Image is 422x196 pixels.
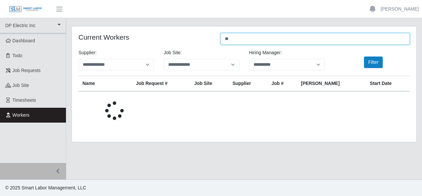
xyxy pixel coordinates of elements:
[78,76,132,92] th: Name
[13,98,36,103] span: Timesheets
[249,49,282,56] label: Hiring Manager:
[267,76,297,92] th: Job #
[78,49,97,56] label: Supplier:
[9,6,42,13] img: SLM Logo
[381,6,419,13] a: [PERSON_NAME]
[13,53,22,58] span: Todo
[78,33,211,41] h4: Current Workers
[13,68,41,73] span: Job Requests
[13,38,35,43] span: Dashboard
[5,185,86,190] span: © 2025 Smart Labor Management, LLC
[132,76,190,92] th: Job Request #
[297,76,366,92] th: [PERSON_NAME]
[190,76,228,92] th: job site
[228,76,267,92] th: Supplier
[164,49,182,56] label: job site:
[13,83,29,88] span: job site
[13,112,30,118] span: Workers
[364,57,383,68] button: Filter
[366,76,410,92] th: Start Date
